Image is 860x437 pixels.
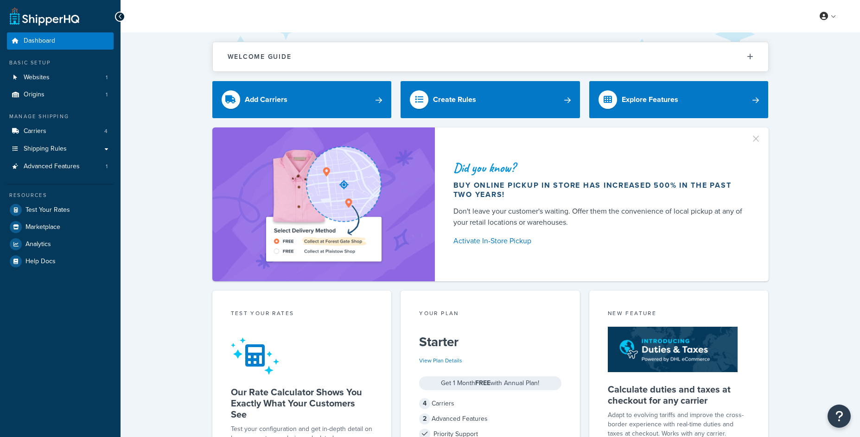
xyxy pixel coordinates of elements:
[608,309,750,320] div: New Feature
[7,59,114,67] div: Basic Setup
[608,384,750,406] h5: Calculate duties and taxes at checkout for any carrier
[7,69,114,86] a: Websites1
[7,202,114,218] a: Test Your Rates
[419,413,430,424] span: 2
[453,161,746,174] div: Did you know?
[419,397,561,410] div: Carriers
[419,309,561,320] div: Your Plan
[419,412,561,425] div: Advanced Features
[25,258,56,266] span: Help Docs
[7,253,114,270] a: Help Docs
[240,141,408,267] img: ad-shirt-map-b0359fc47e01cab431d101c4b569394f6a03f54285957d908178d52f29eb9668.png
[7,32,114,50] a: Dashboard
[24,145,67,153] span: Shipping Rules
[231,309,373,320] div: Test your rates
[7,158,114,175] li: Advanced Features
[245,93,287,106] div: Add Carriers
[25,206,70,214] span: Test Your Rates
[213,42,768,71] button: Welcome Guide
[7,69,114,86] li: Websites
[106,163,108,171] span: 1
[622,93,678,106] div: Explore Features
[589,81,769,118] a: Explore Features
[7,123,114,140] a: Carriers4
[7,140,114,158] a: Shipping Rules
[7,236,114,253] a: Analytics
[419,376,561,390] div: Get 1 Month with Annual Plan!
[7,219,114,235] a: Marketplace
[7,123,114,140] li: Carriers
[212,81,392,118] a: Add Carriers
[7,158,114,175] a: Advanced Features1
[228,53,292,60] h2: Welcome Guide
[453,206,746,228] div: Don't leave your customer's waiting. Offer them the convenience of local pickup at any of your re...
[24,163,80,171] span: Advanced Features
[106,74,108,82] span: 1
[25,223,60,231] span: Marketplace
[453,181,746,199] div: Buy online pickup in store has increased 500% in the past two years!
[453,234,746,247] a: Activate In-Store Pickup
[24,37,55,45] span: Dashboard
[24,74,50,82] span: Websites
[475,378,491,388] strong: FREE
[433,93,476,106] div: Create Rules
[231,386,373,420] h5: Our Rate Calculator Shows You Exactly What Your Customers See
[419,398,430,409] span: 4
[104,127,108,135] span: 4
[419,356,462,365] a: View Plan Details
[24,91,45,99] span: Origins
[7,86,114,103] a: Origins1
[24,127,46,135] span: Carriers
[828,405,851,428] button: Open Resource Center
[419,335,561,349] h5: Starter
[7,113,114,120] div: Manage Shipping
[106,91,108,99] span: 1
[7,86,114,103] li: Origins
[401,81,580,118] a: Create Rules
[7,191,114,199] div: Resources
[25,241,51,248] span: Analytics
